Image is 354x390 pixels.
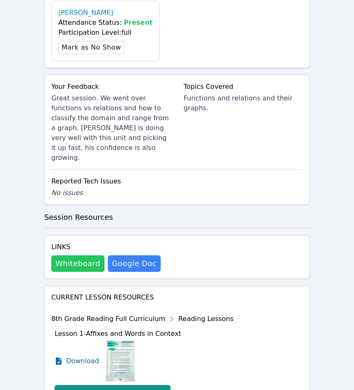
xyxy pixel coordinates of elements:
a: Download [55,340,99,382]
button: Mark as No Show [58,41,124,54]
div: Participation Level: full [58,28,152,38]
a: Google Doc [108,255,161,272]
div: Your Feedback [51,82,170,92]
div: 8th Grade Reading Full Curriculum Reading Lessons [51,312,233,326]
div: Great session. We went over functions vs relations and how to classify the domain and range from ... [51,93,170,163]
div: Attendance Status: [58,18,152,28]
h4: Links [51,242,161,252]
div: Reported Tech Issues [51,176,303,186]
a: [PERSON_NAME] [58,8,113,18]
button: Whiteboard [51,255,105,272]
span: Lesson 1-Affixes and Words in Context [55,330,181,338]
div: Topics Covered [184,82,303,92]
div: Functions and relations and their graphs. [184,93,303,113]
span: No issues [51,189,83,197]
h4: Current Lesson Resources [51,292,303,302]
h3: Session Resources [44,212,310,223]
img: Lesson 1-Affixes and Words in Context [106,340,135,382]
span: Present [124,19,153,26]
span: Download [66,356,99,366]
